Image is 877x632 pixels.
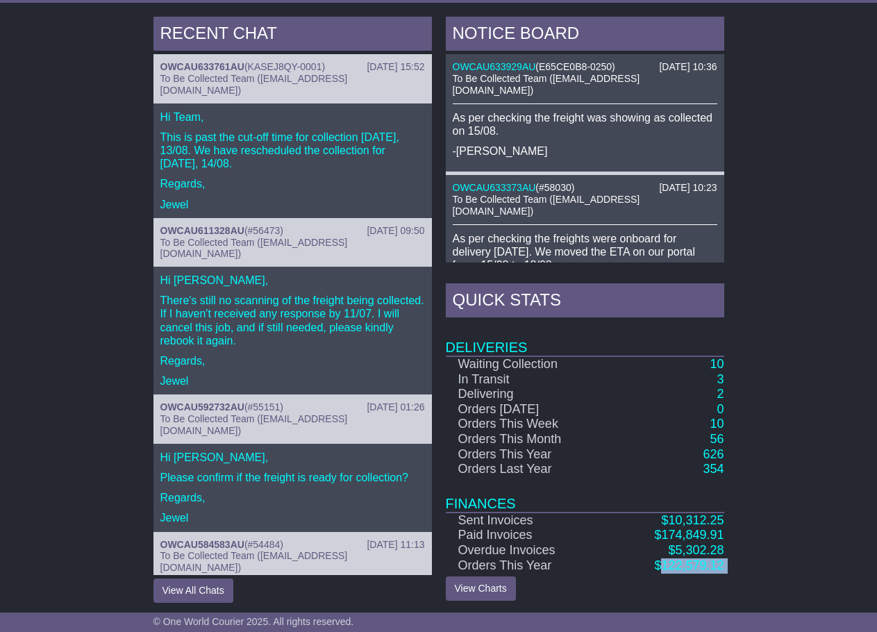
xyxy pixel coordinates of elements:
a: OWCAU633373AU [453,182,536,193]
p: Jewel [160,374,425,388]
a: OWCAU592732AU [160,401,244,413]
a: $10,312.25 [661,513,724,527]
span: To Be Collected Team ([EMAIL_ADDRESS][DOMAIN_NAME]) [160,237,348,260]
div: [DATE] 11:13 [367,539,424,551]
span: 122,579.12 [661,558,724,572]
a: 0 [717,402,724,416]
td: Orders This Year [446,447,609,463]
span: E65CE0B8-0250 [539,61,612,72]
td: Finances [446,477,724,513]
div: [DATE] 15:52 [367,61,424,73]
div: [DATE] 10:36 [659,61,717,73]
td: Deliveries [446,321,724,356]
td: Waiting Collection [446,356,609,372]
div: ( ) [160,225,425,237]
div: NOTICE BOARD [446,17,724,54]
p: This is past the cut-off time for collection [DATE], 13/08. We have rescheduled the collection fo... [160,131,425,171]
a: View Charts [446,576,516,601]
div: [DATE] 10:23 [659,182,717,194]
a: $122,579.12 [654,558,724,572]
td: Orders This Year [446,558,609,574]
p: Jewel [160,198,425,211]
p: As per checking the freight was showing as collected on 15/08. [453,111,717,138]
span: KASEJ8QY-0001 [248,61,322,72]
span: 10,312.25 [668,513,724,527]
a: OWCAU584583AU [160,539,244,550]
a: 626 [703,447,724,461]
td: Orders This Month [446,432,609,447]
p: There's still no scanning of the freight being collected. If I haven't received any response by 1... [160,294,425,347]
div: ( ) [160,61,425,73]
span: 5,302.28 [675,543,724,557]
div: ( ) [160,401,425,413]
span: To Be Collected Team ([EMAIL_ADDRESS][DOMAIN_NAME]) [160,73,348,96]
p: Regards, [160,491,425,504]
a: 354 [703,462,724,476]
div: [DATE] 09:50 [367,225,424,237]
td: Paid Invoices [446,528,609,543]
p: Jewel [160,511,425,524]
p: Please confirm if the freight is ready for collection? [160,471,425,484]
a: 56 [710,432,724,446]
div: Quick Stats [446,283,724,321]
a: 10 [710,357,724,371]
span: #56473 [248,225,281,236]
span: © One World Courier 2025. All rights reserved. [153,616,354,627]
td: In Transit [446,372,609,388]
span: To Be Collected Team ([EMAIL_ADDRESS][DOMAIN_NAME]) [453,194,640,217]
p: Hi Team, [160,110,425,124]
td: Delivering [446,387,609,402]
a: 10 [710,417,724,431]
a: 2 [717,387,724,401]
div: ( ) [160,539,425,551]
p: Regards, [160,354,425,367]
a: OWCAU633761AU [160,61,244,72]
td: Orders Last Year [446,462,609,477]
p: As per checking the freights were onboard for delivery [DATE]. We moved the ETA on our portal fro... [453,232,717,272]
div: [DATE] 01:26 [367,401,424,413]
span: To Be Collected Team ([EMAIL_ADDRESS][DOMAIN_NAME]) [453,73,640,96]
button: View All Chats [153,579,233,603]
span: 174,849.91 [661,528,724,542]
td: Orders [DATE] [446,402,609,417]
a: $174,849.91 [654,528,724,542]
div: RECENT CHAT [153,17,432,54]
span: #55151 [248,401,281,413]
a: $5,302.28 [668,543,724,557]
td: Orders This Week [446,417,609,432]
p: Regards, [160,177,425,190]
td: Overdue Invoices [446,543,609,558]
span: #54484 [248,539,281,550]
p: Hi [PERSON_NAME], [160,274,425,287]
p: Hi [PERSON_NAME], [160,451,425,464]
td: Sent Invoices [446,513,609,529]
span: #58030 [539,182,571,193]
span: To Be Collected Team ([EMAIL_ADDRESS][DOMAIN_NAME]) [160,413,348,436]
a: 3 [717,372,724,386]
div: ( ) [453,61,717,73]
div: ( ) [453,182,717,194]
a: OWCAU633929AU [453,61,536,72]
p: -[PERSON_NAME] [453,144,717,158]
span: To Be Collected Team ([EMAIL_ADDRESS][DOMAIN_NAME]) [160,550,348,573]
a: OWCAU611328AU [160,225,244,236]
